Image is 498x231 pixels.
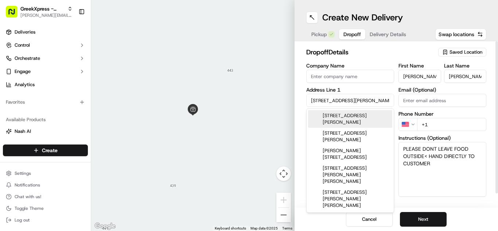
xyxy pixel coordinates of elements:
[3,215,88,225] button: Log out
[19,47,131,55] input: Got a question? Start typing here...
[73,177,88,182] span: Pylon
[62,164,67,170] div: 💻
[3,53,88,64] button: Orchestrate
[3,180,88,190] button: Notifications
[15,29,35,35] span: Deliveries
[398,70,441,83] input: Enter first name
[3,26,88,38] a: Deliveries
[308,110,392,128] div: [STREET_ADDRESS][PERSON_NAME]
[3,203,88,213] button: Toggle Theme
[444,70,487,83] input: Enter last name
[322,12,403,23] h1: Create New Delivery
[438,47,486,57] button: Saved Location
[7,29,133,41] p: Welcome 👋
[93,222,117,231] img: Google
[61,113,63,119] span: •
[306,47,434,57] h2: dropoff Details
[215,226,246,231] button: Keyboard shortcuts
[308,163,392,187] div: [STREET_ADDRESS][PERSON_NAME][PERSON_NAME]
[15,170,31,176] span: Settings
[93,222,117,231] a: Open this area in Google Maps (opens a new window)
[308,145,392,163] div: [PERSON_NAME][STREET_ADDRESS]
[98,133,101,139] span: •
[15,81,35,88] span: Analytics
[7,70,20,83] img: 1736555255976-a54dd68f-1ca7-489b-9aae-adbdc363a1c4
[398,201,486,208] button: Advanced
[124,72,133,81] button: Start new chat
[444,63,487,68] label: Last Name
[7,106,19,118] img: Liam S.
[398,201,422,208] label: Advanced
[3,192,88,202] button: Chat with us!
[7,95,49,101] div: Past conversations
[65,113,79,119] span: [DATE]
[7,164,13,170] div: 📗
[306,94,394,107] input: Enter address
[23,133,97,139] span: [PERSON_NAME] [PERSON_NAME]
[398,87,486,92] label: Email (Optional)
[3,114,88,126] div: Available Products
[113,93,133,102] button: See all
[3,126,88,137] button: Nash AI
[15,70,28,83] img: 5e9a9d7314ff4150bce227a61376b483.jpg
[276,208,291,222] button: Zoom out
[3,79,88,91] a: Analytics
[346,212,393,227] button: Cancel
[3,3,75,20] button: GreekXpress - Plainview[PERSON_NAME][EMAIL_ADDRESS][DOMAIN_NAME]
[4,160,59,173] a: 📗Knowledge Base
[15,128,31,135] span: Nash AI
[398,142,486,197] textarea: PLEASE DONT LEAVE FOOD OUTSIDE< HAND DIRECTLY TO CUSTOMER
[15,163,56,170] span: Knowledge Base
[23,113,59,119] span: [PERSON_NAME]
[15,42,30,49] span: Control
[3,66,88,77] button: Engage
[15,68,31,75] span: Engage
[282,226,292,230] a: Terms (opens in new tab)
[306,63,394,68] label: Company Name
[306,108,394,213] div: Suggestions
[370,31,406,38] span: Delivery Details
[435,28,486,40] button: Swap locations
[20,5,65,12] button: GreekXpress - Plainview
[3,96,88,108] div: Favorites
[51,177,88,182] a: Powered byPylon
[33,77,100,83] div: We're available if you need us!
[3,168,88,178] button: Settings
[69,163,117,170] span: API Documentation
[417,118,486,131] input: Enter phone number
[250,226,278,230] span: Map data ©2025
[306,70,394,83] input: Enter company name
[15,55,40,62] span: Orchestrate
[439,31,474,38] span: Swap locations
[15,133,20,139] img: 1736555255976-a54dd68f-1ca7-489b-9aae-adbdc363a1c4
[343,31,361,38] span: Dropoff
[15,205,44,211] span: Toggle Theme
[276,193,291,207] button: Zoom in
[15,113,20,119] img: 1736555255976-a54dd68f-1ca7-489b-9aae-adbdc363a1c4
[306,87,394,92] label: Address Line 1
[6,128,85,135] a: Nash AI
[7,7,22,22] img: Nash
[3,39,88,51] button: Control
[59,160,120,173] a: 💻API Documentation
[7,126,19,138] img: Dianne Alexi Soriano
[398,94,486,107] input: Enter email address
[15,182,40,188] span: Notifications
[398,111,486,116] label: Phone Number
[42,147,58,154] span: Create
[398,135,486,140] label: Instructions (Optional)
[308,128,392,145] div: [STREET_ADDRESS][PERSON_NAME]
[20,12,73,18] button: [PERSON_NAME][EMAIL_ADDRESS][DOMAIN_NAME]
[398,63,441,68] label: First Name
[15,194,41,200] span: Chat with us!
[276,166,291,181] button: Map camera controls
[102,133,117,139] span: [DATE]
[311,31,327,38] span: Pickup
[308,187,392,211] div: [STREET_ADDRESS][PERSON_NAME][PERSON_NAME]
[450,49,482,55] span: Saved Location
[15,217,30,223] span: Log out
[400,212,447,227] button: Next
[3,145,88,156] button: Create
